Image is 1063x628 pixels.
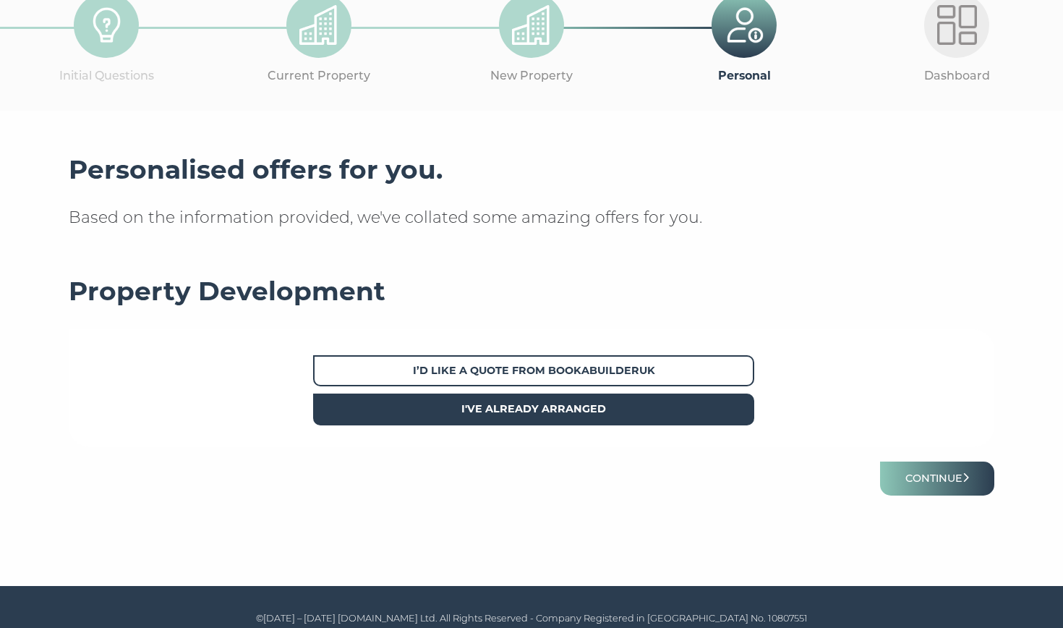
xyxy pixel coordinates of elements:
p: Based on the information provided, we've collated some amazing offers for you. [69,207,994,229]
p: ©[DATE] – [DATE] [DOMAIN_NAME] Ltd. All Rights Reserved - Company Registered in [GEOGRAPHIC_DATA]... [72,611,991,627]
img: Personal-Dark.svg [725,5,764,45]
img: Initial-Questions-Icon.png [87,5,127,45]
p: Dashboard [850,67,1063,85]
img: Previous-Property.png [299,5,339,45]
button: Continue [880,462,994,496]
p: Personal [638,67,850,85]
img: Previous-Property.png [512,5,552,45]
p: New Property [425,67,638,85]
h3: Property Development [69,276,994,307]
p: Current Property [213,67,425,85]
strong: I've already arranged [461,402,606,415]
img: Dashboard-Light.png [937,5,977,45]
h3: Personalised offers for you. [69,154,994,186]
strong: I’d like a quote from BookABuilderUK [413,364,655,377]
